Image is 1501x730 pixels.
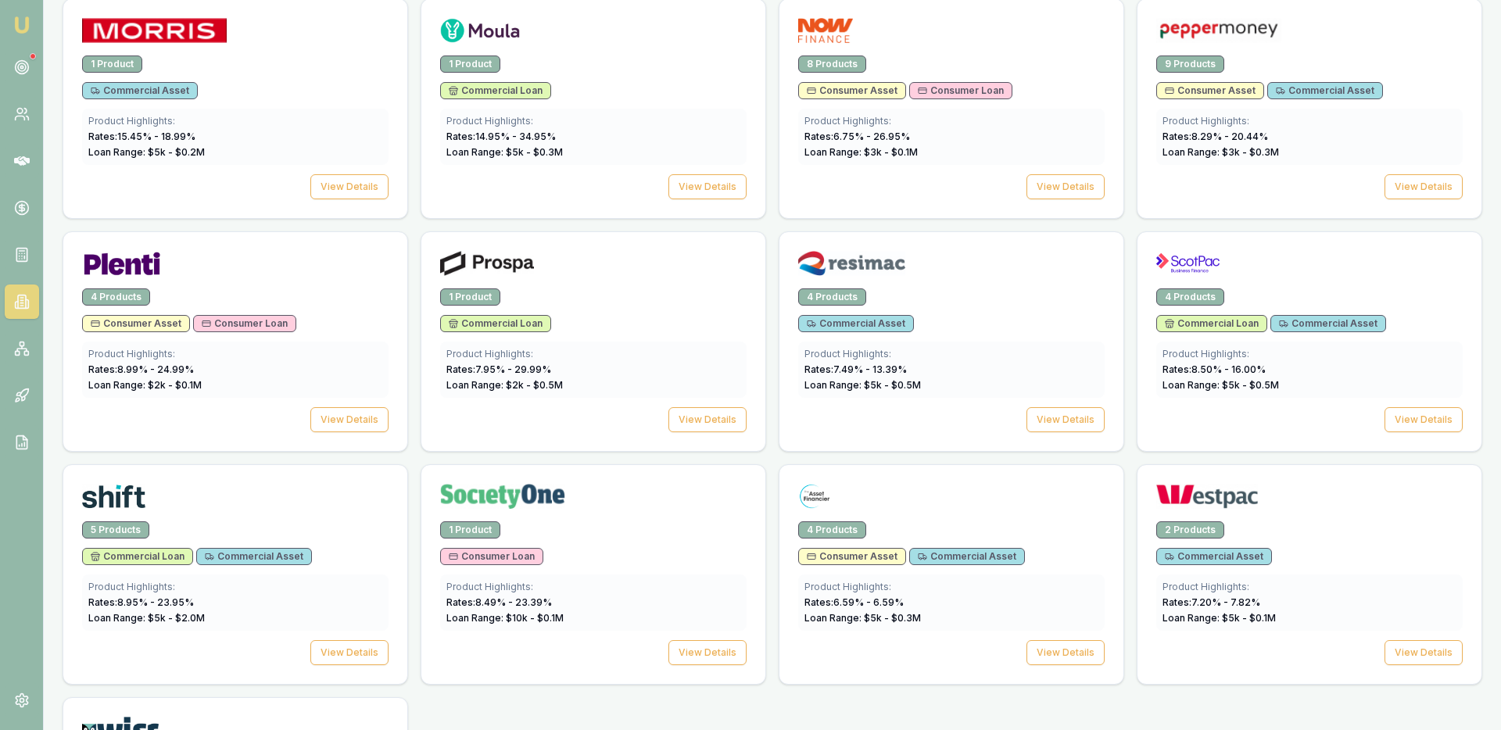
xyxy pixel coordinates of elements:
[88,581,382,593] div: Product Highlights:
[1156,288,1224,306] div: 4 Products
[1279,317,1377,330] span: Commercial Asset
[13,16,31,34] img: emu-icon-u.png
[202,317,288,330] span: Consumer Loan
[1162,596,1260,608] span: Rates: 7.20 % - 7.82 %
[804,146,918,158] span: Loan Range: $ 3 k - $ 0.1 M
[1137,464,1482,685] a: Westpac logo2 ProductsCommercial AssetProduct Highlights:Rates:7.20% - 7.82%Loan Range: $5k - $0....
[1156,521,1224,539] div: 2 Products
[918,84,1004,97] span: Consumer Loan
[668,407,747,432] button: View Details
[1162,379,1279,391] span: Loan Range: $ 5 k - $ 0.5 M
[88,115,382,127] div: Product Highlights:
[804,363,907,375] span: Rates: 7.49 % - 13.39 %
[804,348,1098,360] div: Product Highlights:
[88,379,202,391] span: Loan Range: $ 2 k - $ 0.1 M
[1162,581,1456,593] div: Product Highlights:
[421,231,766,452] a: Prospa logo1 ProductCommercial LoanProduct Highlights:Rates:7.95% - 29.99%Loan Range: $2k - $0.5M...
[446,348,740,360] div: Product Highlights:
[1162,612,1276,624] span: Loan Range: $ 5 k - $ 0.1 M
[918,550,1016,563] span: Commercial Asset
[804,612,921,624] span: Loan Range: $ 5 k - $ 0.3 M
[1026,407,1105,432] button: View Details
[1276,84,1374,97] span: Commercial Asset
[1165,317,1259,330] span: Commercial Loan
[804,115,1098,127] div: Product Highlights:
[668,640,747,665] button: View Details
[1165,550,1263,563] span: Commercial Asset
[798,484,831,509] img: The Asset Financier logo
[446,115,740,127] div: Product Highlights:
[1162,348,1456,360] div: Product Highlights:
[1156,251,1220,276] img: ScotPac logo
[446,379,563,391] span: Loan Range: $ 2 k - $ 0.5 M
[91,317,181,330] span: Consumer Asset
[88,348,382,360] div: Product Highlights:
[804,131,910,142] span: Rates: 6.75 % - 26.95 %
[88,596,194,608] span: Rates: 8.95 % - 23.95 %
[1026,174,1105,199] button: View Details
[449,550,535,563] span: Consumer Loan
[1162,131,1268,142] span: Rates: 8.29 % - 20.44 %
[310,640,389,665] button: View Details
[449,84,543,97] span: Commercial Loan
[807,550,897,563] span: Consumer Asset
[421,464,766,685] a: Society One logo1 ProductConsumer LoanProduct Highlights:Rates:8.49% - 23.39%Loan Range: $10k - $...
[88,146,205,158] span: Loan Range: $ 5 k - $ 0.2 M
[1385,174,1463,199] button: View Details
[440,55,500,73] div: 1 Product
[440,288,500,306] div: 1 Product
[82,484,145,509] img: Shift logo
[807,84,897,97] span: Consumer Asset
[82,55,142,73] div: 1 Product
[82,18,227,43] img: Morris Finance logo
[1162,115,1456,127] div: Product Highlights:
[1385,407,1463,432] button: View Details
[804,581,1098,593] div: Product Highlights:
[1026,640,1105,665] button: View Details
[798,288,866,306] div: 4 Products
[310,174,389,199] button: View Details
[804,596,904,608] span: Rates: 6.59 % - 6.59 %
[1162,363,1266,375] span: Rates: 8.50 % - 16.00 %
[440,18,520,43] img: Moula logo
[440,251,534,276] img: Prospa logo
[63,464,408,685] a: Shift logo5 ProductsCommercial LoanCommercial AssetProduct Highlights:Rates:8.95% - 23.95%Loan Ra...
[798,521,866,539] div: 4 Products
[798,251,905,276] img: Resimac logo
[804,379,921,391] span: Loan Range: $ 5 k - $ 0.5 M
[807,317,905,330] span: Commercial Asset
[446,146,563,158] span: Loan Range: $ 5 k - $ 0.3 M
[446,131,556,142] span: Rates: 14.95 % - 34.95 %
[310,407,389,432] button: View Details
[446,596,552,608] span: Rates: 8.49 % - 23.39 %
[82,251,162,276] img: Plenti logo
[88,131,195,142] span: Rates: 15.45 % - 18.99 %
[798,55,866,73] div: 8 Products
[1156,55,1224,73] div: 9 Products
[88,612,205,624] span: Loan Range: $ 5 k - $ 2.0 M
[798,18,853,43] img: NOW Finance logo
[91,84,189,97] span: Commercial Asset
[446,581,740,593] div: Product Highlights:
[1385,640,1463,665] button: View Details
[1137,231,1482,452] a: ScotPac logo4 ProductsCommercial LoanCommercial AssetProduct Highlights:Rates:8.50% - 16.00%Loan ...
[1156,18,1281,43] img: Pepper Money logo
[82,288,150,306] div: 4 Products
[779,231,1124,452] a: Resimac logo4 ProductsCommercial AssetProduct Highlights:Rates:7.49% - 13.39%Loan Range: $5k - $0...
[82,521,149,539] div: 5 Products
[779,464,1124,685] a: The Asset Financier logo4 ProductsConsumer AssetCommercial AssetProduct Highlights:Rates:6.59% - ...
[446,363,551,375] span: Rates: 7.95 % - 29.99 %
[205,550,303,563] span: Commercial Asset
[63,231,408,452] a: Plenti logo4 ProductsConsumer AssetConsumer LoanProduct Highlights:Rates:8.99% - 24.99%Loan Range...
[440,484,565,509] img: Society One logo
[446,612,564,624] span: Loan Range: $ 10 k - $ 0.1 M
[1165,84,1256,97] span: Consumer Asset
[1162,146,1279,158] span: Loan Range: $ 3 k - $ 0.3 M
[88,363,194,375] span: Rates: 8.99 % - 24.99 %
[91,550,184,563] span: Commercial Loan
[1156,484,1258,509] img: Westpac logo
[449,317,543,330] span: Commercial Loan
[440,521,500,539] div: 1 Product
[668,174,747,199] button: View Details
